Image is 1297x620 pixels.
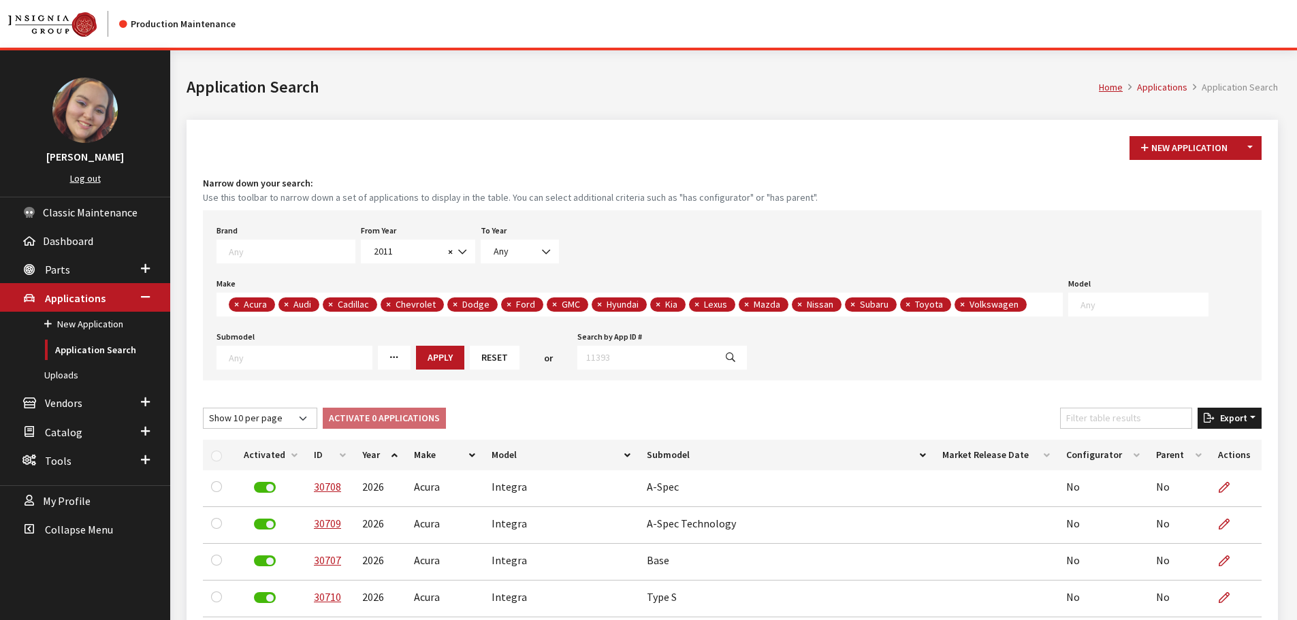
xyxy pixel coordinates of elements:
[968,298,1022,310] span: Volkswagen
[1218,544,1241,578] a: Edit Application
[859,298,892,310] span: Subaru
[361,225,396,237] label: From Year
[845,297,897,312] li: Subaru
[490,244,550,259] span: Any
[461,298,493,310] span: Dodge
[43,494,91,508] span: My Profile
[203,191,1262,205] small: Use this toolbar to narrow down a set of applications to display in the table. You can select add...
[394,298,439,310] span: Chevrolet
[448,246,453,258] span: ×
[592,297,647,312] li: Hyundai
[752,298,784,310] span: Mazda
[481,240,559,263] span: Any
[229,351,372,363] textarea: Search
[217,225,238,237] label: Brand
[845,297,859,312] button: Remove item
[639,544,935,581] td: Base
[744,298,749,310] span: ×
[217,278,236,290] label: Make
[1080,298,1208,310] textarea: Search
[483,507,639,544] td: Integra
[1187,80,1278,95] li: Application Search
[552,298,557,310] span: ×
[501,297,543,312] li: Ford
[314,590,341,604] a: 30710
[1218,470,1241,504] a: Edit Application
[1099,81,1123,93] a: Home
[1060,408,1192,429] input: Filter table results
[694,298,699,310] span: ×
[8,11,119,37] a: Insignia Group logo
[906,298,910,310] span: ×
[70,172,101,184] a: Log out
[254,482,276,493] label: Deactivate Application
[739,297,788,312] li: Mazda
[14,148,157,165] h3: [PERSON_NAME]
[254,555,276,566] label: Deactivate Application
[254,519,276,529] label: Deactivate Application
[483,544,639,581] td: Integra
[406,440,483,470] th: Make: activate to sort column ascending
[1058,507,1148,544] td: No
[254,592,276,603] label: Deactivate Application
[689,297,735,312] li: Lexus
[515,298,539,310] span: Ford
[597,298,602,310] span: ×
[544,351,553,365] span: or
[43,206,138,219] span: Classic Maintenance
[494,245,509,257] span: Any
[323,297,336,312] button: Remove item
[483,581,639,617] td: Integra
[547,297,560,312] button: Remove item
[119,17,236,31] div: Production Maintenance
[483,470,639,507] td: Integra
[314,517,341,530] a: 30709
[217,331,255,343] label: Submodel
[236,440,306,470] th: Activated: activate to sort column ascending
[592,297,605,312] button: Remove item
[229,245,355,257] textarea: Search
[739,297,752,312] button: Remove item
[805,298,837,310] span: Nissan
[689,297,703,312] button: Remove item
[45,291,106,305] span: Applications
[242,298,270,310] span: Acura
[1130,136,1239,160] button: New Application
[850,298,855,310] span: ×
[470,346,519,370] button: Reset
[234,298,239,310] span: ×
[547,297,588,312] li: GMC
[354,507,406,544] td: 2026
[406,507,483,544] td: Acura
[481,225,507,237] label: To Year
[354,544,406,581] td: 2026
[639,440,935,470] th: Submodel: activate to sort column ascending
[1148,544,1210,581] td: No
[577,331,642,343] label: Search by App ID #
[1148,470,1210,507] td: No
[650,297,686,312] li: Kia
[323,297,377,312] li: Cadillac
[52,78,118,143] img: Cheyenne Dorton
[955,297,1027,312] li: Volkswagen
[361,240,475,263] span: 2011
[453,298,458,310] span: ×
[314,553,341,567] a: 30707
[1058,581,1148,617] td: No
[914,298,946,310] span: Toyota
[354,581,406,617] td: 2026
[336,298,372,310] span: Cadillac
[292,298,315,310] span: Audi
[934,440,1058,470] th: Market Release Date: activate to sort column ascending
[664,298,681,310] span: Kia
[1218,581,1241,615] a: Edit Application
[1198,408,1262,429] button: Export
[1215,412,1247,424] span: Export
[483,440,639,470] th: Model: activate to sort column ascending
[45,425,82,439] span: Catalog
[792,297,842,312] li: Nissan
[406,581,483,617] td: Acura
[229,297,242,312] button: Remove item
[45,523,113,536] span: Collapse Menu
[960,298,965,310] span: ×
